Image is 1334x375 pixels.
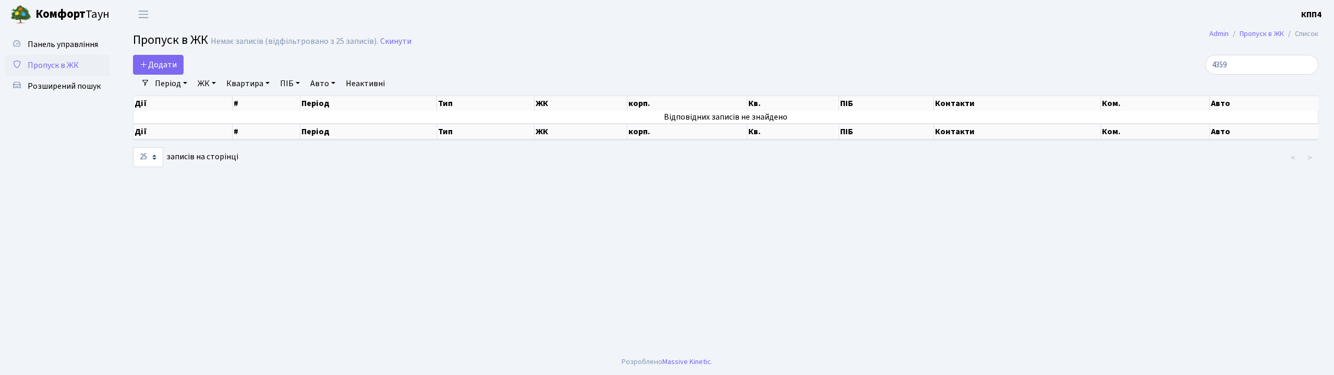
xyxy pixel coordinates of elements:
[130,6,156,23] button: Переключити навігацію
[934,96,1101,111] th: Контакти
[747,96,839,111] th: Кв.
[133,55,184,75] a: Додати
[622,356,712,368] div: Розроблено .
[627,124,747,139] th: корп.
[1284,28,1318,40] li: Список
[35,6,110,24] span: Таун
[342,75,389,92] a: Неактивні
[1210,96,1319,111] th: Авто
[35,6,86,22] b: Комфорт
[934,124,1101,139] th: Контакти
[233,124,300,139] th: #
[437,96,535,111] th: Тип
[1240,28,1284,39] a: Пропуск в ЖК
[437,124,535,139] th: Тип
[222,75,274,92] a: Квартира
[5,55,110,76] a: Пропуск в ЖК
[5,34,110,55] a: Панель управління
[10,4,31,25] img: logo.png
[133,147,238,167] label: записів на сторінці
[151,75,191,92] a: Період
[380,37,411,46] a: Скинути
[133,147,163,167] select: записів на сторінці
[28,60,79,71] span: Пропуск в ЖК
[28,39,98,50] span: Панель управління
[140,59,177,71] span: Додати
[133,31,208,49] span: Пропуск в ЖК
[1209,28,1229,39] a: Admin
[134,111,1318,123] td: Відповідних записів не знайдено
[211,37,378,46] div: Немає записів (відфільтровано з 25 записів).
[1101,124,1210,139] th: Ком.
[28,80,101,92] span: Розширений пошук
[1194,23,1334,45] nav: breadcrumb
[1210,124,1319,139] th: Авто
[1205,55,1318,75] input: Пошук...
[839,96,934,111] th: ПІБ
[1301,9,1321,20] b: КПП4
[535,96,627,111] th: ЖК
[134,96,233,111] th: Дії
[535,124,627,139] th: ЖК
[1301,8,1321,21] a: КПП4
[747,124,839,139] th: Кв.
[5,76,110,97] a: Розширений пошук
[839,124,934,139] th: ПІБ
[1101,96,1210,111] th: Ком.
[627,96,747,111] th: корп.
[193,75,220,92] a: ЖК
[306,75,339,92] a: Авто
[300,96,437,111] th: Період
[134,124,233,139] th: Дії
[276,75,304,92] a: ПІБ
[300,124,437,139] th: Період
[233,96,300,111] th: #
[662,356,711,367] a: Massive Kinetic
